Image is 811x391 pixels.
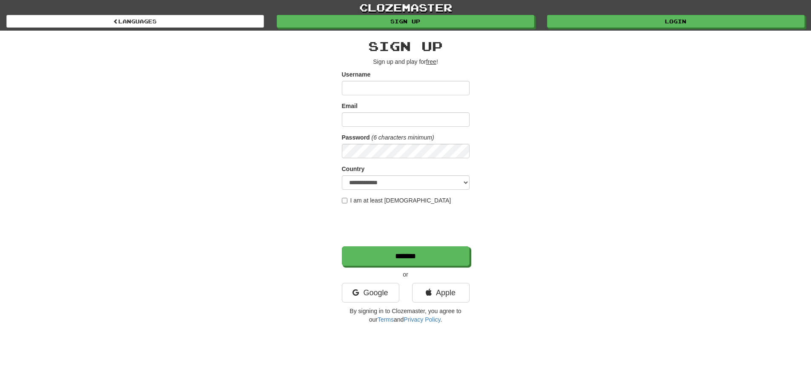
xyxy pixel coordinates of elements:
[6,15,264,28] a: Languages
[372,134,434,141] em: (6 characters minimum)
[342,307,470,324] p: By signing in to Clozemaster, you agree to our and .
[342,198,347,203] input: I am at least [DEMOGRAPHIC_DATA]
[342,57,470,66] p: Sign up and play for !
[342,39,470,53] h2: Sign up
[277,15,534,28] a: Sign up
[342,133,370,142] label: Password
[342,196,451,205] label: I am at least [DEMOGRAPHIC_DATA]
[342,102,358,110] label: Email
[404,316,440,323] a: Privacy Policy
[342,70,371,79] label: Username
[426,58,436,65] u: free
[342,209,471,242] iframe: reCAPTCHA
[547,15,805,28] a: Login
[342,165,365,173] label: Country
[412,283,470,303] a: Apple
[378,316,394,323] a: Terms
[342,270,470,279] p: or
[342,283,399,303] a: Google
